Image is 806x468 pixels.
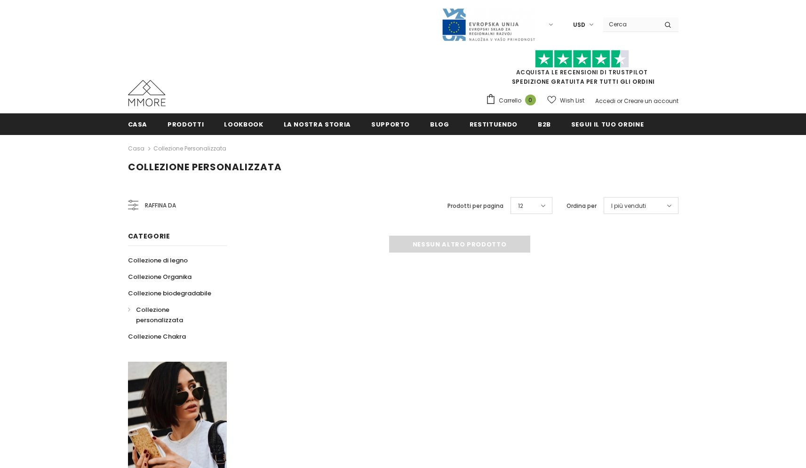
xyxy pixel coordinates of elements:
[430,120,449,129] span: Blog
[168,113,204,135] a: Prodotti
[441,20,535,28] a: Javni Razpis
[470,120,518,129] span: Restituendo
[624,97,678,105] a: Creare un account
[371,113,410,135] a: supporto
[525,95,536,105] span: 0
[145,200,176,211] span: Raffina da
[128,289,211,298] span: Collezione biodegradabile
[128,256,188,265] span: Collezione di legno
[136,305,183,325] span: Collezione personalizzata
[567,201,597,211] label: Ordina per
[547,92,584,109] a: Wish List
[128,160,282,174] span: Collezione personalizzata
[470,113,518,135] a: Restituendo
[603,17,657,31] input: Search Site
[153,144,226,152] a: Collezione personalizzata
[571,120,644,129] span: Segui il tuo ordine
[128,252,188,269] a: Collezione di legno
[538,113,551,135] a: B2B
[486,54,678,86] span: SPEDIZIONE GRATUITA PER TUTTI GLI ORDINI
[430,113,449,135] a: Blog
[560,96,584,105] span: Wish List
[518,201,523,211] span: 12
[535,50,629,68] img: Fidati di Pilot Stars
[571,113,644,135] a: Segui il tuo ordine
[284,120,351,129] span: La nostra storia
[128,143,144,154] a: Casa
[128,285,211,301] a: Collezione biodegradabile
[573,20,585,30] span: USD
[486,94,541,108] a: Carrello 0
[128,301,216,328] a: Collezione personalizzata
[538,120,551,129] span: B2B
[516,68,648,76] a: Acquista le recensioni di TrustPilot
[128,113,148,135] a: Casa
[168,120,204,129] span: Prodotti
[128,120,148,129] span: Casa
[128,328,186,345] a: Collezione Chakra
[447,201,503,211] label: Prodotti per pagina
[128,332,186,341] span: Collezione Chakra
[128,231,170,241] span: Categorie
[499,96,521,105] span: Carrello
[224,113,263,135] a: Lookbook
[128,80,166,106] img: Casi MMORE
[371,120,410,129] span: supporto
[441,8,535,42] img: Javni Razpis
[128,272,192,281] span: Collezione Organika
[224,120,263,129] span: Lookbook
[595,97,615,105] a: Accedi
[617,97,622,105] span: or
[611,201,646,211] span: I più venduti
[284,113,351,135] a: La nostra storia
[128,269,192,285] a: Collezione Organika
